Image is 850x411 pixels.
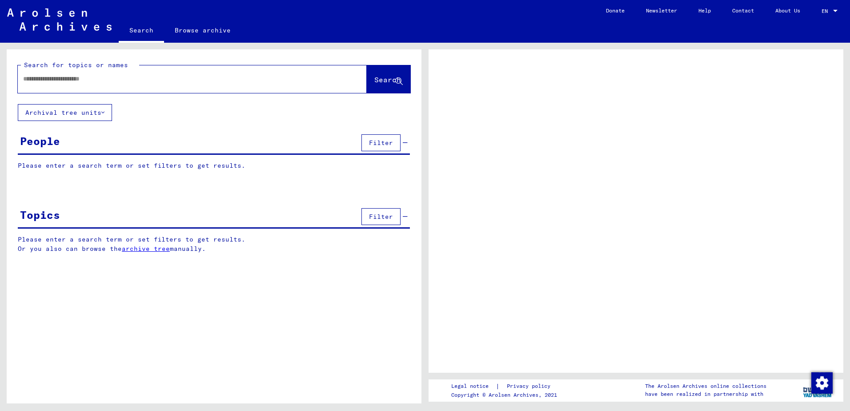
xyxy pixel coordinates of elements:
button: Filter [361,134,401,151]
p: have been realized in partnership with [645,390,766,398]
a: Browse archive [164,20,241,41]
p: Please enter a search term or set filters to get results. Or you also can browse the manually. [18,235,410,254]
button: Search [367,65,410,93]
a: Privacy policy [500,382,561,391]
div: Topics [20,207,60,223]
p: The Arolsen Archives online collections [645,382,766,390]
mat-label: Search for topics or names [24,61,128,69]
button: Archival tree units [18,104,112,121]
div: | [451,382,561,391]
img: Change consent [811,372,833,394]
span: EN [822,8,831,14]
span: Filter [369,139,393,147]
p: Please enter a search term or set filters to get results. [18,161,410,170]
a: archive tree [122,245,170,253]
a: Search [119,20,164,43]
a: Legal notice [451,382,496,391]
img: yv_logo.png [801,379,834,401]
p: Copyright © Arolsen Archives, 2021 [451,391,561,399]
span: Filter [369,213,393,221]
div: People [20,133,60,149]
button: Filter [361,208,401,225]
span: Search [374,75,401,84]
img: Arolsen_neg.svg [7,8,112,31]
